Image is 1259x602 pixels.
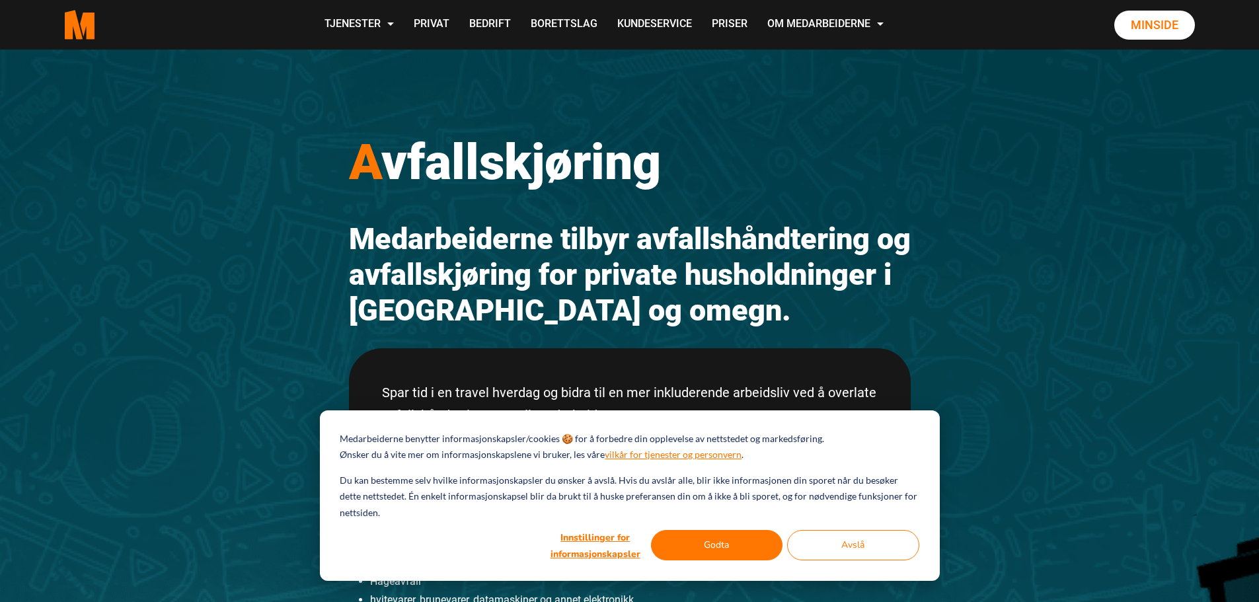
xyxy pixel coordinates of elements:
[340,447,744,463] p: Ønsker du å vite mer om informasjonskapslene vi bruker, les våre .
[787,530,919,560] button: Avslå
[340,431,824,447] p: Medarbeiderne benytter informasjonskapsler/cookies 🍪 for å forbedre din opplevelse av nettstedet ...
[651,530,783,560] button: Godta
[404,1,459,48] a: Privat
[757,1,894,48] a: Om Medarbeiderne
[340,472,919,521] p: Du kan bestemme selv hvilke informasjonskapsler du ønsker å avslå. Hvis du avslår alle, blir ikke...
[521,1,607,48] a: Borettslag
[349,221,911,328] h2: Medarbeiderne tilbyr avfallshåndtering og avfallskjøring for private husholdninger i [GEOGRAPHIC_...
[349,132,911,192] h1: vfallskjøring
[349,348,911,527] div: Spar tid i en travel hverdag og bidra til en mer inkluderende arbeidsliv ved å overlate avfallshå...
[320,410,940,581] div: Cookie banner
[459,1,521,48] a: Bedrift
[702,1,757,48] a: Priser
[349,133,381,191] span: A
[605,447,742,463] a: vilkår for tjenester og personvern
[545,530,646,560] button: Innstillinger for informasjonskapsler
[370,572,911,590] li: Hageavfall
[1114,11,1195,40] a: Minside
[315,1,404,48] a: Tjenester
[607,1,702,48] a: Kundeservice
